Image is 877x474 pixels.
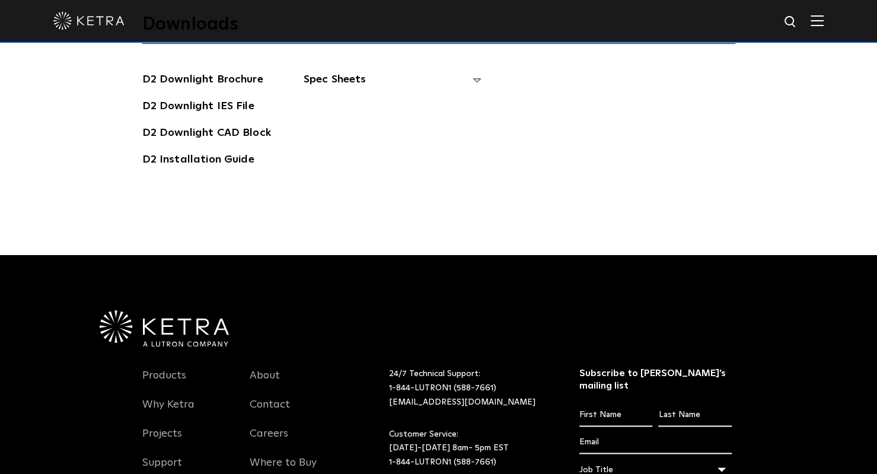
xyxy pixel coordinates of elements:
[389,367,550,409] p: 24/7 Technical Support:
[142,398,194,425] a: Why Ketra
[389,428,550,470] p: Customer Service: [DATE]-[DATE] 8am- 5pm EST
[142,125,271,144] a: D2 Downlight CAD Block
[579,404,652,427] input: First Name
[142,71,263,90] a: D2 Downlight Brochure
[579,367,732,392] h3: Subscribe to [PERSON_NAME]’s mailing list
[250,398,290,425] a: Contact
[53,12,125,30] img: ketra-logo-2019-white
[389,384,496,392] a: 1-844-LUTRON1 (588-7661)
[811,15,824,26] img: Hamburger%20Nav.svg
[783,15,798,30] img: search icon
[100,310,229,347] img: Ketra-aLutronCo_White_RGB
[142,151,254,170] a: D2 Installation Guide
[658,404,731,427] input: Last Name
[389,458,496,466] a: 1-844-LUTRON1 (588-7661)
[389,398,535,406] a: [EMAIL_ADDRESS][DOMAIN_NAME]
[142,98,254,117] a: D2 Downlight IES File
[142,369,186,396] a: Products
[304,71,481,97] span: Spec Sheets
[250,427,288,454] a: Careers
[142,427,182,454] a: Projects
[579,431,732,454] input: Email
[250,369,280,396] a: About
